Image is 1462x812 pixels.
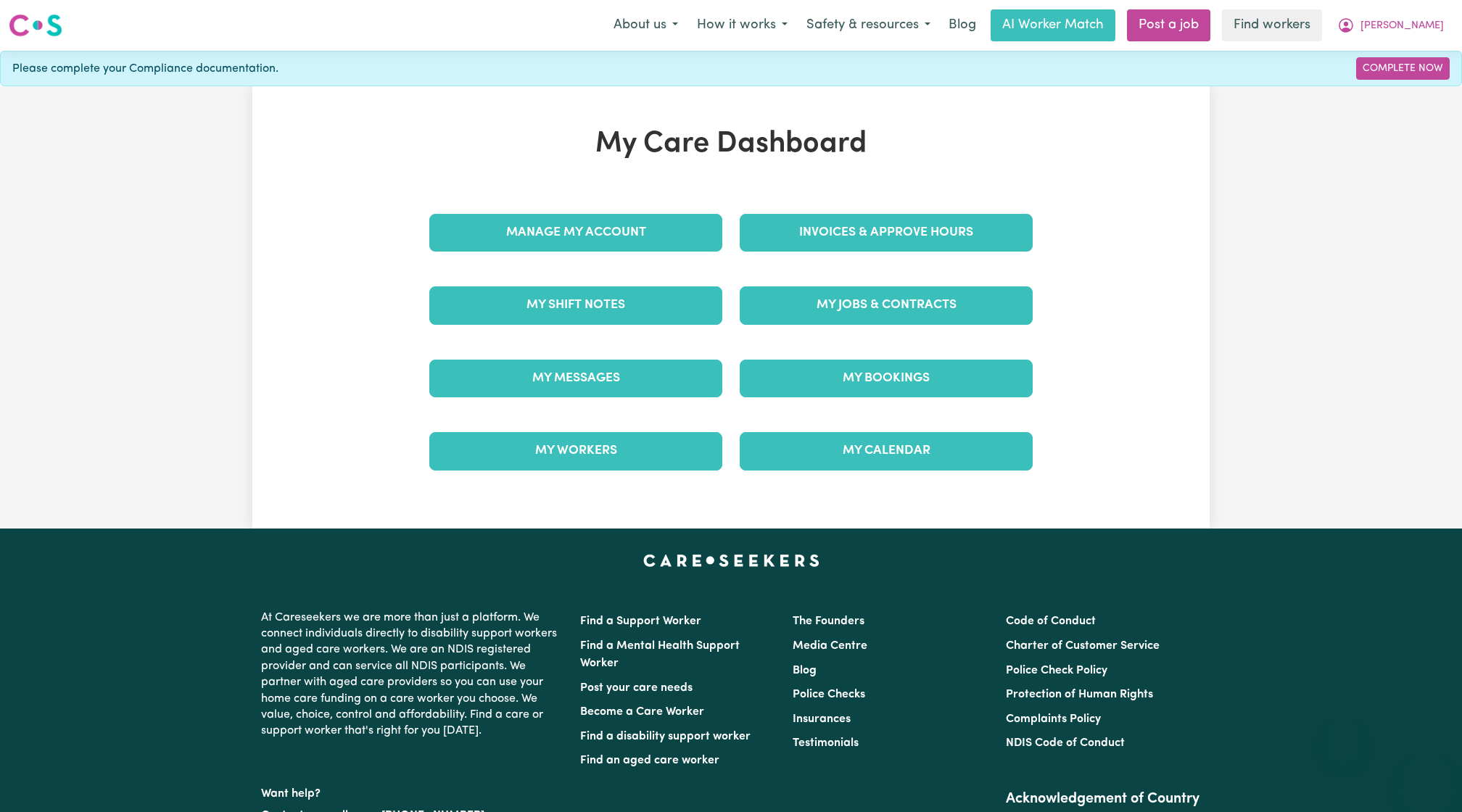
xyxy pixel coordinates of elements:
[797,10,940,41] button: Safety & resources
[580,731,751,742] a: Find a disability support worker
[1222,9,1322,41] a: Find workers
[9,12,62,38] img: Careseekers logo
[793,616,864,627] a: The Founders
[793,665,817,676] a: Blog
[687,10,797,41] button: How it works
[429,286,722,324] a: My Shift Notes
[580,616,701,627] a: Find a Support Worker
[793,640,867,652] a: Media Centre
[1006,689,1153,700] a: Protection of Human Rights
[580,682,693,694] a: Post your care needs
[1356,57,1450,80] a: Complete Now
[261,780,563,802] p: Want help?
[9,9,62,42] a: Careseekers logo
[1328,10,1453,41] button: My Account
[421,127,1041,162] h1: My Care Dashboard
[940,9,985,41] a: Blog
[643,555,819,566] a: Careseekers home page
[1329,719,1358,748] iframe: Close message
[740,432,1033,470] a: My Calendar
[1006,790,1201,808] h2: Acknowledgement of Country
[580,706,704,718] a: Become a Care Worker
[740,214,1033,252] a: Invoices & Approve Hours
[740,360,1033,397] a: My Bookings
[1360,18,1444,34] span: [PERSON_NAME]
[793,689,865,700] a: Police Checks
[740,286,1033,324] a: My Jobs & Contracts
[1404,754,1450,800] iframe: Button to launch messaging window
[1006,665,1107,676] a: Police Check Policy
[1006,713,1101,725] a: Complaints Policy
[580,640,740,669] a: Find a Mental Health Support Worker
[429,360,722,397] a: My Messages
[1006,616,1096,627] a: Code of Conduct
[793,713,851,725] a: Insurances
[12,60,278,78] span: Please complete your Compliance documentation.
[261,604,563,745] p: At Careseekers we are more than just a platform. We connect individuals directly to disability su...
[1006,640,1160,652] a: Charter of Customer Service
[429,214,722,252] a: Manage My Account
[1127,9,1210,41] a: Post a job
[580,755,719,766] a: Find an aged care worker
[429,432,722,470] a: My Workers
[604,10,687,41] button: About us
[991,9,1115,41] a: AI Worker Match
[1006,737,1125,749] a: NDIS Code of Conduct
[793,737,859,749] a: Testimonials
